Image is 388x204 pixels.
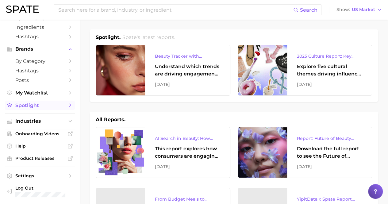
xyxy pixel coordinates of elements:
a: Product Releases [5,154,75,163]
div: YipitData x Spate Report Virality-Driven Brands Are Taking a Slice of the Beauty Pie [297,195,362,203]
a: Onboarding Videos [5,129,75,138]
a: Ingredients [5,22,75,32]
h1: All Reports. [96,116,125,123]
div: [DATE] [155,81,220,88]
span: Settings [15,173,64,179]
span: Log Out [15,185,70,191]
div: [DATE] [297,163,362,170]
span: Product Releases [15,156,64,161]
a: Beauty Tracker with Popularity IndexUnderstand which trends are driving engagement across platfor... [96,45,230,96]
span: Industries [15,118,64,124]
span: Search [300,7,317,13]
div: Report: Future of Beauty Webinar [297,135,362,142]
img: SPATE [6,6,39,13]
a: by Category [5,56,75,66]
div: AI Search in Beauty: How Consumers Are Using ChatGPT vs. Google Search [155,135,220,142]
input: Search here for a brand, industry, or ingredient [58,5,293,15]
span: Spotlight [15,102,64,108]
h2: Spate's latest reports. [122,34,175,41]
a: My Watchlist [5,88,75,98]
span: Onboarding Videos [15,131,64,137]
span: Hashtags [15,68,64,74]
div: Beauty Tracker with Popularity Index [155,52,220,60]
button: Brands [5,44,75,54]
a: Settings [5,171,75,180]
a: Posts [5,75,75,85]
span: Ingredients [15,24,64,30]
div: 2025 Culture Report: Key Themes That Are Shaping Consumer Demand [297,52,362,60]
div: Explore five cultural themes driving influence across beauty, food, and pop culture. [297,63,362,78]
a: Report: Future of Beauty WebinarDownload the full report to see the Future of Beauty trends we un... [238,127,372,178]
div: [DATE] [297,81,362,88]
a: Help [5,141,75,151]
span: Posts [15,77,64,83]
div: From Budget Meals to Functional Snacks: Food & Beverage Trends Shaping Consumer Behavior This Sch... [155,195,220,203]
a: Hashtags [5,66,75,75]
a: Hashtags [5,32,75,41]
span: Brands [15,46,64,52]
span: Show [336,8,350,11]
a: Log out. Currently logged in with e-mail rking@bellff.com. [5,183,75,199]
div: [DATE] [155,163,220,170]
a: Spotlight [5,101,75,110]
div: This report explores how consumers are engaging with AI-powered search tools — and what it means ... [155,145,220,160]
span: Hashtags [15,34,64,40]
a: 2025 Culture Report: Key Themes That Are Shaping Consumer DemandExplore five cultural themes driv... [238,45,372,96]
div: Understand which trends are driving engagement across platforms in the skin, hair, makeup, and fr... [155,63,220,78]
span: Help [15,143,64,149]
a: AI Search in Beauty: How Consumers Are Using ChatGPT vs. Google SearchThis report explores how co... [96,127,230,178]
span: by Category [15,58,64,64]
span: My Watchlist [15,90,64,96]
div: Download the full report to see the Future of Beauty trends we unpacked during the webinar. [297,145,362,160]
h1: Spotlight. [96,34,121,41]
button: Industries [5,117,75,126]
span: US Market [352,8,375,11]
button: ShowUS Market [335,6,383,14]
